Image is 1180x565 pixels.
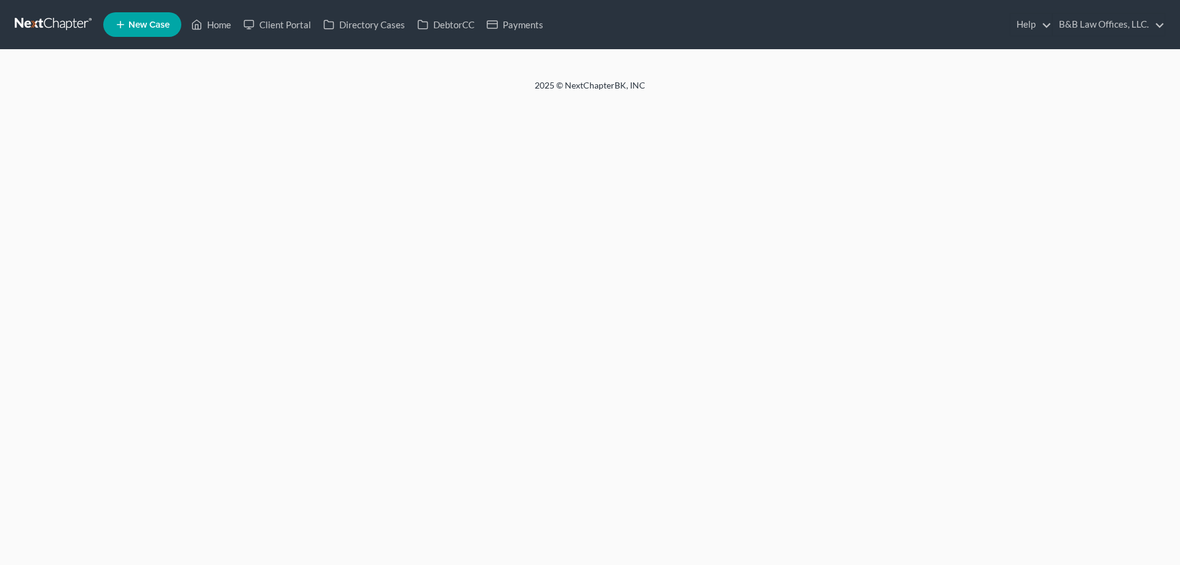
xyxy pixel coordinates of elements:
[317,14,411,36] a: Directory Cases
[411,14,481,36] a: DebtorCC
[237,14,317,36] a: Client Portal
[1010,14,1052,36] a: Help
[103,12,181,37] new-legal-case-button: New Case
[185,14,237,36] a: Home
[481,14,549,36] a: Payments
[240,79,940,101] div: 2025 © NextChapterBK, INC
[1053,14,1165,36] a: B&B Law Offices, LLC.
